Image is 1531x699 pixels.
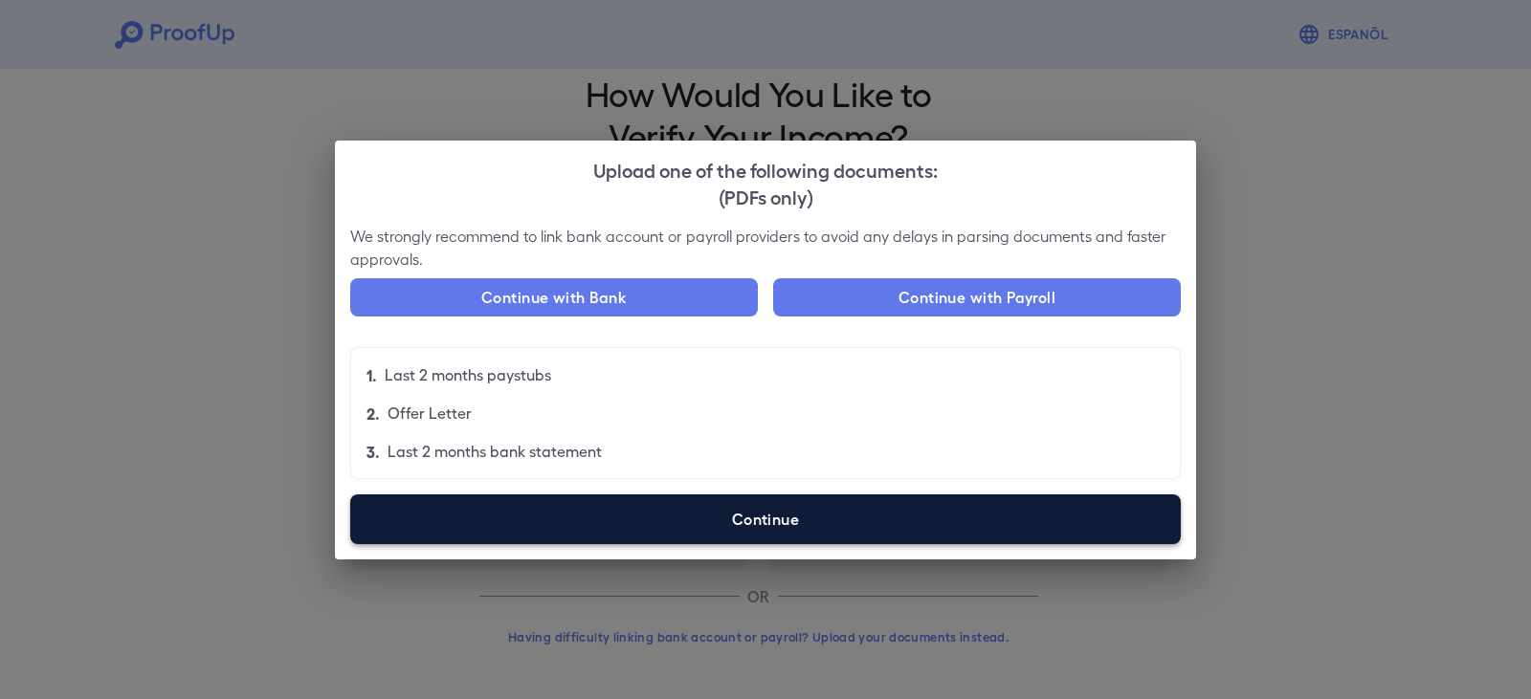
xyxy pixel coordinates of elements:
p: 2. [366,402,380,425]
button: Continue with Bank [350,278,758,317]
p: We strongly recommend to link bank account or payroll providers to avoid any delays in parsing do... [350,225,1181,271]
button: Continue with Payroll [773,278,1181,317]
p: Offer Letter [388,402,472,425]
p: Last 2 months paystubs [385,363,551,386]
p: Last 2 months bank statement [388,440,602,463]
p: 3. [366,440,380,463]
div: (PDFs only) [350,183,1181,209]
p: 1. [366,363,377,386]
h2: Upload one of the following documents: [335,141,1196,225]
label: Continue [350,494,1181,544]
